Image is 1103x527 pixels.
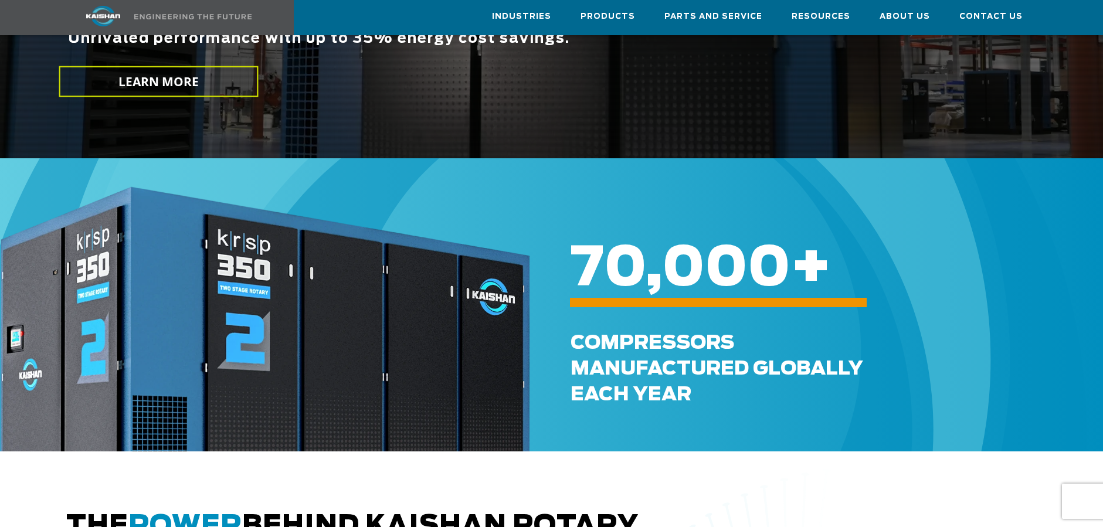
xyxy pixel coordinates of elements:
span: Unrivaled performance with up to 35% energy cost savings. [68,32,570,46]
span: Contact Us [959,10,1023,23]
a: Contact Us [959,1,1023,32]
span: Resources [792,10,850,23]
a: Parts and Service [664,1,762,32]
img: Engineering the future [134,14,252,19]
a: Products [581,1,635,32]
span: About Us [880,10,930,23]
img: kaishan logo [59,6,147,26]
span: LEARN MORE [118,73,199,90]
span: Parts and Service [664,10,762,23]
a: Resources [792,1,850,32]
a: About Us [880,1,930,32]
a: LEARN MORE [59,66,258,97]
span: Industries [492,10,551,23]
span: Products [581,10,635,23]
div: Compressors Manufactured GLOBALLY each Year [571,330,1100,407]
span: 70,000 [571,242,790,296]
a: Industries [492,1,551,32]
h6: + [571,261,1059,277]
